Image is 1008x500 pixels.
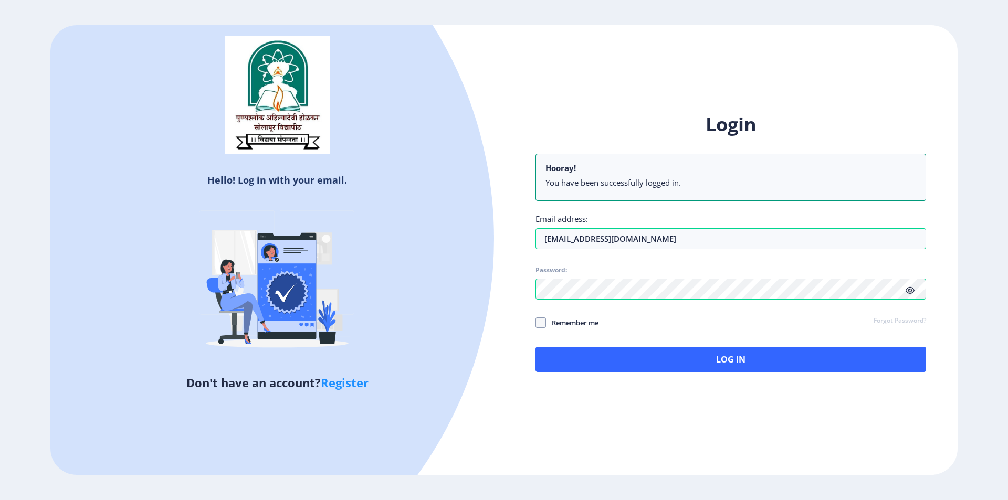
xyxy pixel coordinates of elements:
img: Verified-rafiki.svg [185,190,369,374]
h1: Login [535,112,926,137]
h5: Don't have an account? [58,374,496,391]
a: Register [321,375,369,390]
label: Password: [535,266,567,274]
button: Log In [535,347,926,372]
label: Email address: [535,214,588,224]
img: sulogo.png [225,36,330,154]
li: You have been successfully logged in. [545,177,916,188]
span: Remember me [546,316,598,329]
a: Forgot Password? [874,316,926,326]
input: Email address [535,228,926,249]
b: Hooray! [545,163,576,173]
